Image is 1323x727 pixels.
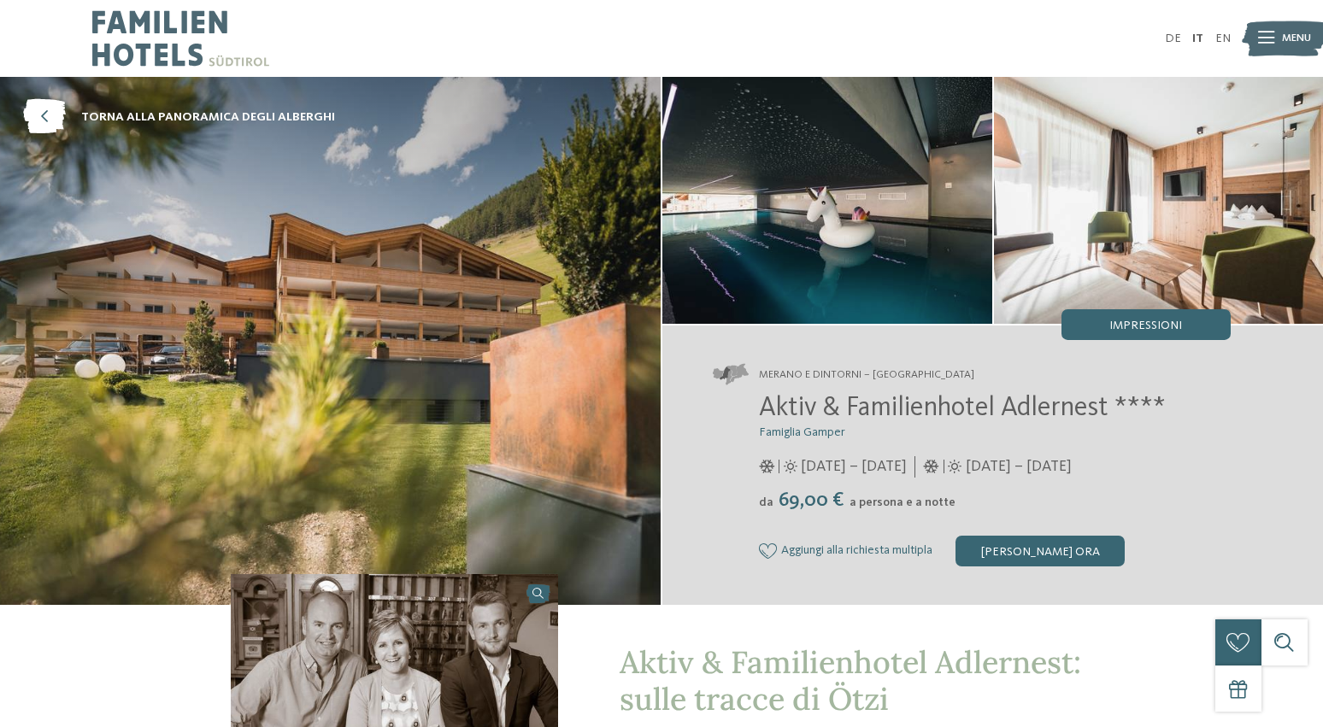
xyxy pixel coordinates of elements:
span: Merano e dintorni – [GEOGRAPHIC_DATA] [759,367,974,383]
i: Orario d’apertura tutto l'anno [923,460,939,473]
img: Il family hotel a Merano e dintorni con una marcia in più [662,77,992,324]
a: EN [1215,32,1231,44]
span: Impressioni [1109,320,1182,331]
i: Orario d’apertura tutto l'anno [944,460,962,473]
span: [DATE] – [DATE] [801,456,907,478]
span: da [759,496,773,508]
i: Orario d’apertura tutto l'anno [759,460,775,473]
span: [DATE] – [DATE] [966,456,1072,478]
span: torna alla panoramica degli alberghi [81,108,335,126]
span: a persona e a notte [850,496,955,508]
span: Aktiv & Familienhotel Adlernest: sulle tracce di Ötzi [620,642,1081,718]
a: DE [1165,32,1181,44]
div: [PERSON_NAME] ora [955,536,1125,566]
a: IT [1192,32,1203,44]
span: Menu [1282,31,1311,46]
i: Orario d’apertura tutto l'anno [779,460,797,473]
span: Famiglia Gamper [759,426,845,438]
span: 69,00 € [775,490,848,511]
span: Aktiv & Familienhotel Adlernest **** [759,395,1166,422]
a: torna alla panoramica degli alberghi [23,100,335,135]
span: Aggiungi alla richiesta multipla [781,544,932,558]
